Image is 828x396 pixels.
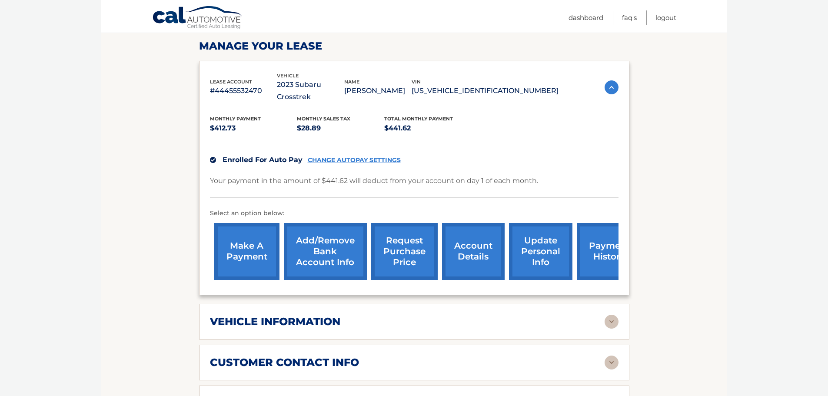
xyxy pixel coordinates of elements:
[569,10,603,25] a: Dashboard
[605,356,619,369] img: accordion-rest.svg
[210,116,261,122] span: Monthly Payment
[210,356,359,369] h2: customer contact info
[622,10,637,25] a: FAQ's
[577,223,642,280] a: payment history
[297,122,384,134] p: $28.89
[210,157,216,163] img: check.svg
[384,116,453,122] span: Total Monthly Payment
[371,223,438,280] a: request purchase price
[210,79,252,85] span: lease account
[297,116,350,122] span: Monthly sales Tax
[284,223,367,280] a: Add/Remove bank account info
[344,79,359,85] span: name
[509,223,572,280] a: update personal info
[277,79,344,103] p: 2023 Subaru Crosstrek
[214,223,279,280] a: make a payment
[655,10,676,25] a: Logout
[210,85,277,97] p: #44455532470
[210,122,297,134] p: $412.73
[223,156,303,164] span: Enrolled For Auto Pay
[308,156,401,164] a: CHANGE AUTOPAY SETTINGS
[605,80,619,94] img: accordion-active.svg
[442,223,505,280] a: account details
[277,73,299,79] span: vehicle
[412,85,559,97] p: [US_VEHICLE_IDENTIFICATION_NUMBER]
[210,175,538,187] p: Your payment in the amount of $441.62 will deduct from your account on day 1 of each month.
[210,208,619,219] p: Select an option below:
[199,40,629,53] h2: Manage Your Lease
[344,85,412,97] p: [PERSON_NAME]
[605,315,619,329] img: accordion-rest.svg
[384,122,472,134] p: $441.62
[152,6,243,31] a: Cal Automotive
[210,315,340,328] h2: vehicle information
[412,79,421,85] span: vin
